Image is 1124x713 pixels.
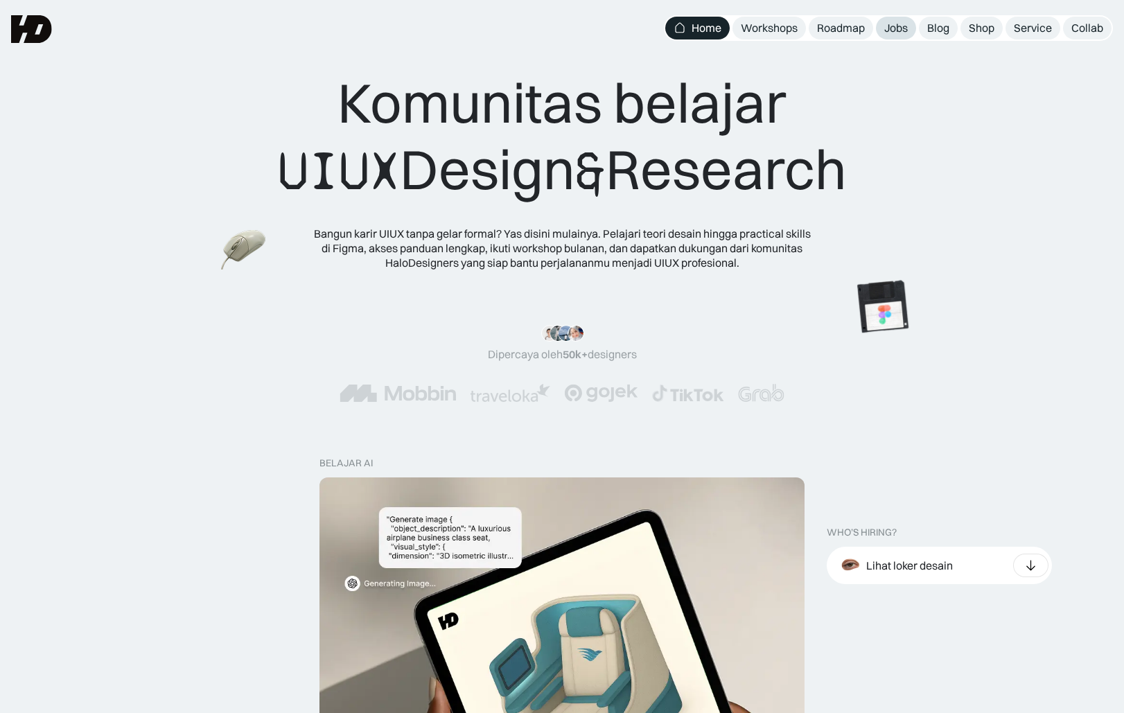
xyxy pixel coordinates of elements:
[278,138,400,204] span: UIUX
[817,21,865,35] div: Roadmap
[665,17,730,39] a: Home
[866,558,953,573] div: Lihat loker desain
[319,457,373,469] div: belajar ai
[809,17,873,39] a: Roadmap
[575,138,606,204] span: &
[313,227,811,270] div: Bangun karir UIUX tanpa gelar formal? Yas disini mulainya. Pelajari teori desain hingga practical...
[1006,17,1060,39] a: Service
[969,21,994,35] div: Shop
[927,21,949,35] div: Blog
[692,21,721,35] div: Home
[732,17,806,39] a: Workshops
[741,21,798,35] div: Workshops
[876,17,916,39] a: Jobs
[1063,17,1112,39] a: Collab
[827,527,897,538] div: WHO’S HIRING?
[488,347,637,362] div: Dipercaya oleh designers
[563,347,588,361] span: 50k+
[884,21,908,35] div: Jobs
[960,17,1003,39] a: Shop
[1071,21,1103,35] div: Collab
[1014,21,1052,35] div: Service
[278,69,847,204] div: Komunitas belajar Design Research
[919,17,958,39] a: Blog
